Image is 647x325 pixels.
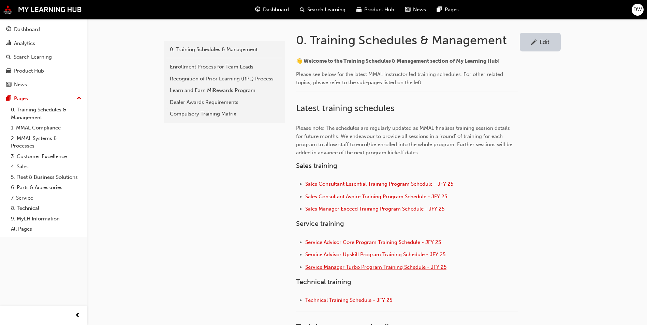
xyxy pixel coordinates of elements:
[6,96,11,102] span: pages-icon
[356,5,362,14] span: car-icon
[170,87,279,94] div: Learn and Earn MiRewards Program
[8,151,84,162] a: 3. Customer Excellence
[633,6,642,14] span: DW
[305,239,441,245] a: Service Advisor Core Program Training Schedule - JFY 25
[170,110,279,118] div: Compulsory Training Matrix
[296,71,504,86] span: Please see below for the latest MMAL instructor led training schedules. For other related topics,...
[296,103,394,113] span: Latest training schedules
[8,193,84,203] a: 7. Service
[296,278,351,286] span: Technical training
[8,161,84,172] a: 4. Sales
[166,44,282,56] a: 0. Training Schedules & Management
[413,6,426,14] span: News
[307,6,345,14] span: Search Learning
[296,162,337,170] span: Sales training
[8,182,84,193] a: 6. Parts & Accessories
[6,82,11,88] span: news-icon
[445,6,459,14] span: Pages
[305,251,445,258] a: Service Advisor Upskill Program Training Schedule - JFY 25
[8,133,84,151] a: 2. MMAL Systems & Processes
[8,105,84,123] a: 0. Training Schedules & Management
[294,3,351,17] a: search-iconSearch Learning
[250,3,294,17] a: guage-iconDashboard
[255,5,260,14] span: guage-icon
[75,311,80,320] span: prev-icon
[3,37,84,50] a: Analytics
[14,67,44,75] div: Product Hub
[166,73,282,85] a: Recognition of Prior Learning (RPL) Process
[14,81,27,89] div: News
[3,65,84,77] a: Product Hub
[8,172,84,183] a: 5. Fleet & Business Solutions
[300,5,305,14] span: search-icon
[170,98,279,106] div: Dealer Awards Requirements
[305,264,446,270] a: Service Manager Turbo Program Training Schedule - JFY 25
[8,214,84,224] a: 9. MyLH Information
[3,23,84,36] a: Dashboard
[8,123,84,133] a: 1. MMAL Compliance
[8,203,84,214] a: 8. Technical
[400,3,431,17] a: news-iconNews
[305,181,453,187] a: Sales Consultant Essential Training Program Schedule - JFY 25
[3,5,82,14] img: mmal
[305,194,447,200] a: Sales Consultant Aspire Training Program Schedule - JFY 25
[305,297,392,303] a: Technical Training Schedule - JFY 25
[14,53,52,61] div: Search Learning
[8,224,84,234] a: All Pages
[14,40,35,47] div: Analytics
[14,95,28,103] div: Pages
[437,5,442,14] span: pages-icon
[296,58,500,64] span: 👋 Welcome to the Training Schedules & Management section of My Learning Hub!
[6,54,11,60] span: search-icon
[166,108,282,120] a: Compulsory Training Matrix
[3,51,84,63] a: Search Learning
[351,3,400,17] a: car-iconProduct Hub
[405,5,410,14] span: news-icon
[3,92,84,105] button: Pages
[305,206,444,212] a: Sales Manager Exceed Training Program Schedule - JFY 25
[296,220,344,228] span: Service training
[632,4,644,16] button: DW
[166,96,282,108] a: Dealer Awards Requirements
[296,125,514,156] span: Please note: The schedules are regularly updated as MMAL finalises training session details for f...
[3,78,84,91] a: News
[540,38,549,45] div: Edit
[14,26,40,33] div: Dashboard
[6,27,11,33] span: guage-icon
[520,33,561,51] a: Edit
[166,84,282,96] a: Learn and Earn MiRewards Program
[170,46,279,53] div: 0. Training Schedules & Management
[364,6,394,14] span: Product Hub
[77,94,82,103] span: up-icon
[296,33,520,48] h1: 0. Training Schedules & Management
[6,68,11,74] span: car-icon
[166,61,282,73] a: Enrollment Process for Team Leads
[531,40,537,46] span: pencil-icon
[263,6,289,14] span: Dashboard
[170,75,279,83] div: Recognition of Prior Learning (RPL) Process
[170,63,279,71] div: Enrollment Process for Team Leads
[431,3,464,17] a: pages-iconPages
[6,41,11,47] span: chart-icon
[3,22,84,92] button: DashboardAnalyticsSearch LearningProduct HubNews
